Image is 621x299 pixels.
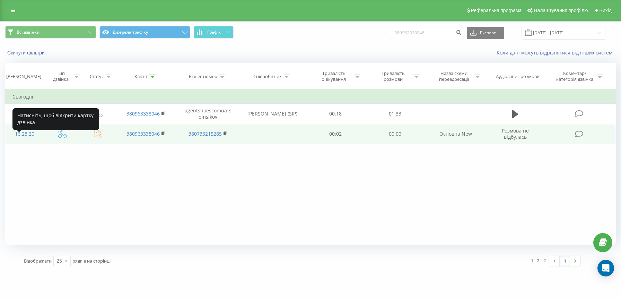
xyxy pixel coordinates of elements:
div: 25 [56,257,62,264]
td: agentshoescomua_somsikov [177,104,239,124]
div: [PERSON_NAME] [6,74,41,79]
span: рядків на сторінці [72,258,111,264]
button: Експорт [467,27,504,39]
div: Співробітник [253,74,282,79]
div: 1 - 2 з 2 [531,257,546,264]
div: Статус [90,74,104,79]
button: Джерела трафіку [99,26,190,39]
div: Тривалість розмови [375,70,412,82]
button: Всі дзвінки [5,26,96,39]
span: Відображати [24,258,52,264]
a: 380963338046 [126,110,160,117]
span: Графік [207,30,221,35]
td: [PERSON_NAME] (SIP) [239,104,306,124]
a: 1 [560,256,570,266]
div: Натисніть, щоб відкрити картку дзвінка [12,108,99,130]
td: Основна New [425,124,487,144]
div: Назва схеми переадресації [436,70,473,82]
span: Всі дзвінки [17,29,40,35]
a: 380963338046 [126,130,160,137]
div: 16:28:20 [12,127,37,141]
input: Пошук за номером [390,27,463,39]
button: Скинути фільтри [5,50,48,56]
td: 00:02 [306,124,365,144]
div: Клієнт [134,74,148,79]
span: Реферальна програма [471,8,522,13]
div: 17:14:03 [12,107,37,120]
td: 01:33 [365,104,425,124]
button: Графік [194,26,234,39]
div: Бізнес номер [189,74,217,79]
div: Тип дзвінка [50,70,72,82]
td: 00:18 [306,104,365,124]
div: Тривалість очікування [315,70,352,82]
span: Налаштування профілю [534,8,588,13]
span: Вихід [600,8,612,13]
td: Сьогодні [6,90,616,104]
div: Аудіозапис розмови [496,74,540,79]
td: 00:00 [365,124,425,144]
a: Коли дані можуть відрізнятися вiд інших систем [497,49,616,56]
a: 380733215285 [189,130,222,137]
span: Розмова не відбулась [502,127,529,140]
div: Open Intercom Messenger [597,260,614,276]
div: Коментар/категорія дзвінка [554,70,595,82]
